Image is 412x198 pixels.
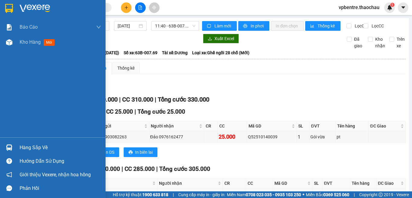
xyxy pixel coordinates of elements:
[155,96,156,103] span: |
[334,4,384,11] span: vpbentre.thaochau
[398,2,408,13] button: caret-down
[159,165,210,172] span: Tổng cước 305.000
[150,134,203,140] div: Đảo 0976162477
[119,96,121,103] span: |
[6,185,12,191] span: message
[352,23,368,29] span: Lọc CR
[214,35,234,42] span: Xuất Excel
[173,191,174,198] span: |
[6,39,12,46] img: warehouse-icon
[162,49,188,56] span: Tài xế: Dương
[218,121,247,131] th: CC
[352,36,365,49] span: Đã giao
[5,4,13,13] img: logo-vxr
[214,23,232,29] span: Làm mới
[351,191,375,197] div: mực
[124,5,128,10] span: plus
[152,5,156,10] span: aim
[370,123,399,129] span: ĐC Giao
[251,23,265,29] span: In phơi
[322,178,350,188] th: ĐVT
[336,121,369,131] th: Tên hàng
[156,165,158,172] span: |
[124,147,157,157] button: printerIn biên lai
[219,133,246,141] div: 25.000
[135,108,136,115] span: |
[227,191,301,198] span: Miền Nam
[247,131,297,143] td: Q52510140039
[122,165,123,172] span: |
[125,165,155,172] span: CC 285.000
[378,180,399,187] span: ĐC Giao
[106,108,133,115] span: CC 25.000
[297,121,309,131] th: SL
[105,149,114,156] span: In DS
[84,191,156,197] div: [PERSON_NAME] 0908888873
[387,5,392,10] img: icon-new-feature
[204,121,218,131] th: CR
[298,133,308,141] div: 1
[238,21,269,31] button: printerIn phơi
[373,36,388,49] span: Kho nhận
[248,134,296,140] div: Q52510140039
[246,192,301,197] strong: 0708 023 035 - 0935 103 250
[309,121,335,131] th: ĐVT
[121,2,132,13] button: plus
[151,123,198,129] span: Người nhận
[271,21,304,31] button: In đơn chọn
[379,193,383,197] span: copyright
[207,24,212,29] span: sync
[155,21,195,30] span: 11:40 - 63B-007.69
[306,191,349,198] span: Miền Bắc
[303,193,304,196] span: ⚪️
[135,2,146,13] button: file-add
[350,178,376,188] th: Tên hàng
[323,192,349,197] strong: 0369 525 060
[20,184,101,193] div: Phản hồi
[203,34,239,43] button: downloadXuất Excel
[20,143,101,152] div: Hàng sắp về
[122,96,153,103] span: CC 310.000
[20,157,101,166] div: Hướng dẫn sử dụng
[158,96,209,103] span: Tổng cước 330.000
[92,123,143,129] span: Người gửi
[178,191,225,198] span: Cung cấp máy in - giấy in:
[313,190,322,198] div: 6
[138,5,142,10] span: file-add
[208,36,212,41] span: download
[128,150,133,155] span: printer
[274,180,306,187] span: Mã GD
[401,5,406,10] span: caret-down
[6,158,12,164] span: question-circle
[202,21,237,31] button: syncLàm mới
[20,39,41,45] span: Kho hàng
[274,191,311,197] div: Q52510140037
[96,25,101,30] span: down
[391,3,393,7] span: 1
[192,49,249,56] span: Loại xe: Ghế ngồi 28 chỗ (Mới)
[223,178,246,188] th: CR
[369,23,385,29] span: Lọc CC
[124,49,157,56] span: Số xe: 63B-007.69
[159,180,217,187] span: Người nhận
[113,191,168,198] span: Hỗ trợ kỹ thuật:
[44,39,55,46] span: mới
[312,178,323,188] th: SL
[249,123,290,129] span: Mã GD
[20,23,38,31] span: Báo cáo
[85,180,151,187] span: Người gửi
[6,24,12,30] img: solution-icon
[6,172,12,178] span: notification
[149,2,160,13] button: aim
[142,192,168,197] strong: 1900 633 818
[354,191,355,198] span: |
[318,23,336,29] span: Thống kê
[310,24,315,29] span: bar-chart
[20,171,91,178] span: Giới thiệu Vexere, nhận hoa hồng
[6,144,12,151] img: warehouse-icon
[323,191,349,197] div: Thùng vừa
[394,36,407,49] span: Trên xe
[93,147,119,157] button: printerIn DS
[243,24,248,29] span: printer
[118,23,138,29] input: 14/10/2025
